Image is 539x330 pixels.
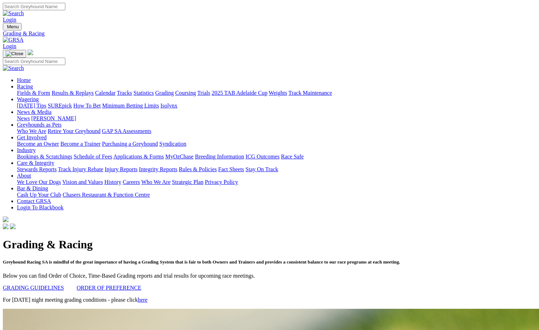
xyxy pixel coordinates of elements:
a: Results & Replays [52,90,94,96]
a: Retire Your Greyhound [48,128,101,134]
img: twitter.svg [10,224,16,229]
a: Fields & Form [17,90,50,96]
span: Menu [7,24,19,29]
a: Purchasing a Greyhound [102,141,158,147]
a: Applications & Forms [113,154,164,160]
a: Chasers Restaurant & Function Centre [63,192,150,198]
button: Toggle navigation [3,50,26,58]
a: [DATE] Tips [17,103,46,109]
a: Become an Owner [17,141,59,147]
a: News & Media [17,109,52,115]
div: About [17,179,536,185]
a: We Love Our Dogs [17,179,61,185]
a: [PERSON_NAME] [31,115,76,121]
a: SUREpick [48,103,72,109]
a: GAP SA Assessments [102,128,152,134]
p: Below you can find Order of Choice, Time-Based Grading reports and trial results for upcoming rac... [3,273,536,279]
a: Bar & Dining [17,185,48,191]
img: facebook.svg [3,224,8,229]
a: Login To Blackbook [17,204,64,210]
a: Stewards Reports [17,166,57,172]
a: Injury Reports [105,166,137,172]
a: Fact Sheets [218,166,244,172]
a: Who We Are [141,179,171,185]
div: Care & Integrity [17,166,536,173]
a: here [138,297,148,303]
a: Track Injury Rebate [58,166,103,172]
div: News & Media [17,115,536,122]
a: Schedule of Fees [73,154,112,160]
a: MyOzChase [165,154,194,160]
a: Who We Are [17,128,46,134]
a: Wagering [17,96,39,102]
a: Get Involved [17,134,47,140]
a: Login [3,43,16,49]
div: Industry [17,154,536,160]
a: News [17,115,30,121]
a: Race Safe [281,154,303,160]
a: Care & Integrity [17,160,54,166]
img: logo-grsa-white.png [3,216,8,222]
a: Cash Up Your Club [17,192,61,198]
div: Bar & Dining [17,192,536,198]
input: Search [3,58,65,65]
a: Vision and Values [62,179,103,185]
a: Tracks [117,90,132,96]
a: Minimum Betting Limits [102,103,159,109]
a: Industry [17,147,36,153]
a: How To Bet [73,103,101,109]
a: Weights [269,90,287,96]
img: Search [3,10,24,17]
div: Racing [17,90,536,96]
a: Login [3,17,16,23]
a: Greyhounds as Pets [17,122,61,128]
a: 2025 TAB Adelaide Cup [212,90,267,96]
a: Privacy Policy [205,179,238,185]
img: logo-grsa-white.png [28,50,33,55]
a: History [104,179,121,185]
a: Breeding Information [195,154,244,160]
a: Grading & Racing [3,30,536,37]
a: Stay On Track [245,166,278,172]
a: Integrity Reports [139,166,177,172]
div: Greyhounds as Pets [17,128,536,134]
a: Statistics [134,90,154,96]
a: Track Maintenance [289,90,332,96]
img: Search [3,65,24,71]
h1: Grading & Racing [3,238,536,251]
a: Grading [155,90,174,96]
a: Coursing [175,90,196,96]
a: Careers [123,179,140,185]
a: ORDER OF PREFERENCE [77,285,141,291]
button: Toggle navigation [3,23,22,30]
a: Bookings & Scratchings [17,154,72,160]
img: GRSA [3,37,24,43]
a: Strategic Plan [172,179,203,185]
h5: Greyhound Racing SA is mindful of the great importance of having a Grading System that is fair to... [3,259,536,265]
a: Home [17,77,31,83]
a: Trials [197,90,210,96]
input: Search [3,3,65,10]
a: Rules & Policies [179,166,217,172]
a: Isolynx [160,103,177,109]
a: Racing [17,83,33,89]
div: Get Involved [17,141,536,147]
div: Wagering [17,103,536,109]
a: Syndication [159,141,186,147]
a: ICG Outcomes [245,154,279,160]
a: Calendar [95,90,115,96]
a: Contact GRSA [17,198,51,204]
a: GRADING GUIDELINES [3,285,64,291]
span: For [DATE] night meeting grading conditions - please click [3,297,148,303]
a: About [17,173,31,179]
img: Close [6,51,23,57]
a: Become a Trainer [60,141,101,147]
